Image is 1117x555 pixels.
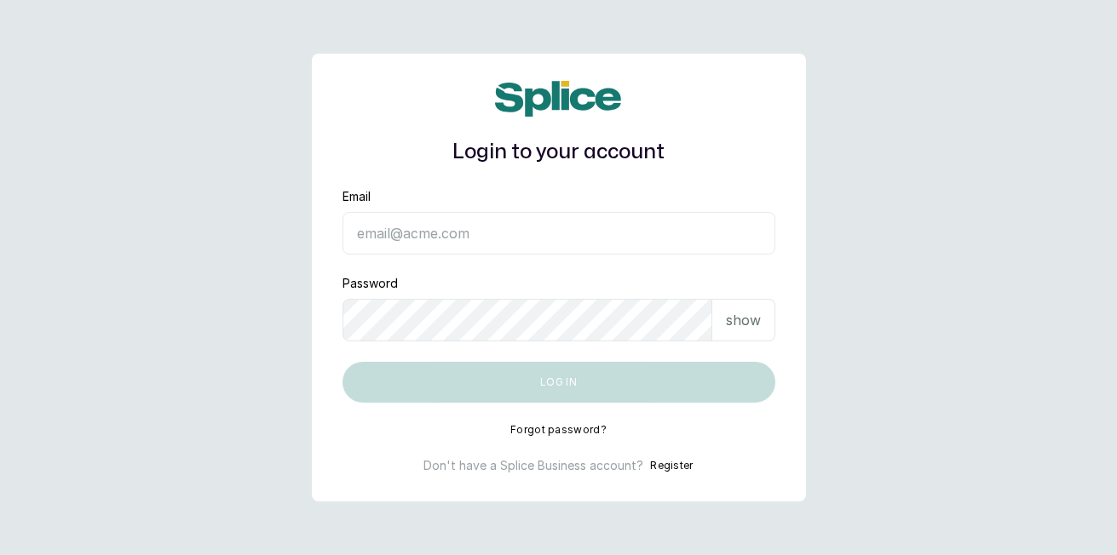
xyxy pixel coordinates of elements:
[343,188,371,205] label: Email
[423,457,643,474] p: Don't have a Splice Business account?
[510,423,607,437] button: Forgot password?
[343,212,775,255] input: email@acme.com
[650,457,693,474] button: Register
[343,137,775,168] h1: Login to your account
[343,275,398,292] label: Password
[343,362,775,403] button: Log in
[726,310,761,330] p: show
